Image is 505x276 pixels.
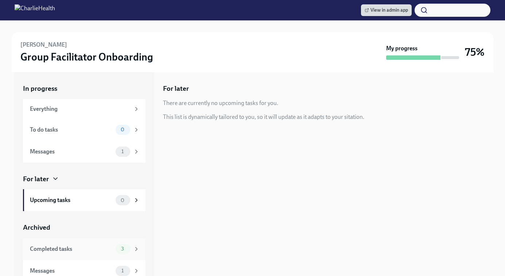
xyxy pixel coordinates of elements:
[116,198,129,203] span: 0
[30,148,113,156] div: Messages
[23,119,145,141] a: To do tasks0
[23,189,145,211] a: Upcoming tasks0
[20,50,153,63] h3: Group Facilitator Onboarding
[23,223,145,232] a: Archived
[23,84,145,93] a: In progress
[20,41,67,49] h6: [PERSON_NAME]
[465,46,485,59] h3: 75%
[30,126,113,134] div: To do tasks
[163,99,278,107] div: There are currently no upcoming tasks for you.
[23,141,145,163] a: Messages1
[15,4,55,16] img: CharlieHealth
[23,99,145,119] a: Everything
[30,105,130,113] div: Everything
[30,267,113,275] div: Messages
[163,84,189,93] h5: For later
[23,238,145,260] a: Completed tasks3
[30,245,113,253] div: Completed tasks
[163,113,364,121] div: This list is dynamically tailored to you, so it will update as it adapts to your sitation.
[23,174,49,184] div: For later
[23,174,145,184] a: For later
[117,268,128,273] span: 1
[365,7,408,14] span: View in admin app
[116,127,129,132] span: 0
[30,196,113,204] div: Upcoming tasks
[386,44,417,53] strong: My progress
[117,149,128,154] span: 1
[117,246,128,252] span: 3
[361,4,412,16] a: View in admin app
